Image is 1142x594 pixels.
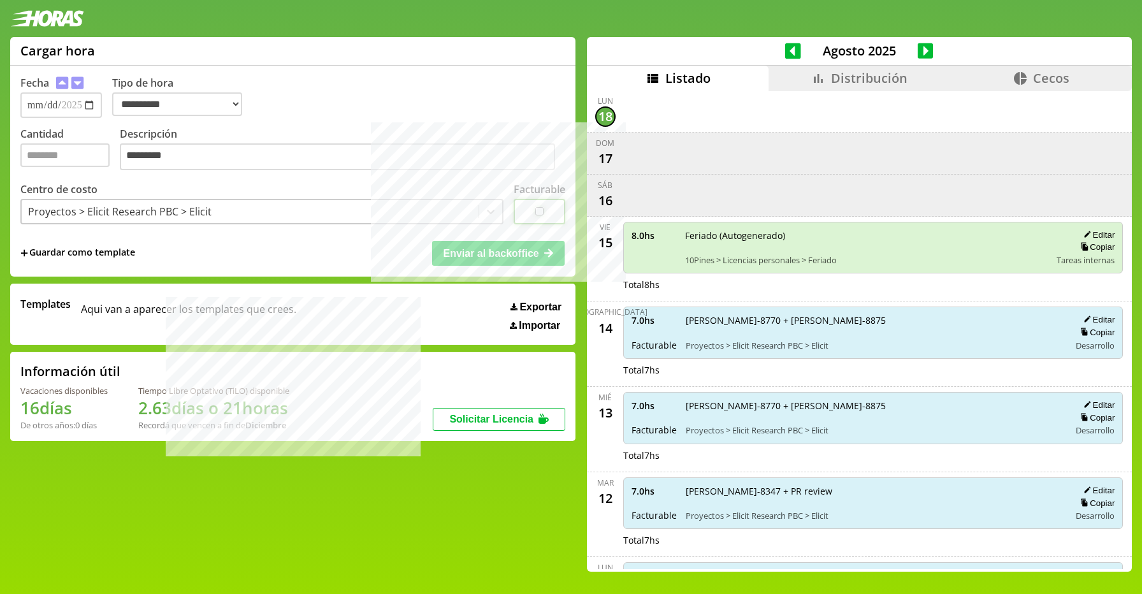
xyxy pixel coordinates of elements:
[595,148,616,169] div: 17
[595,106,616,127] div: 18
[595,191,616,211] div: 16
[1033,69,1069,87] span: Cecos
[1080,314,1115,325] button: Editar
[831,69,907,87] span: Distribución
[81,297,296,331] span: Aqui van a aparecer los templates que crees.
[1076,510,1115,521] span: Desarrollo
[598,180,612,191] div: sáb
[120,143,555,170] textarea: Descripción
[598,562,613,573] div: lun
[20,42,95,59] h1: Cargar hora
[801,42,918,59] span: Agosto 2025
[20,419,108,431] div: De otros años: 0 días
[245,419,286,431] b: Diciembre
[595,488,616,509] div: 12
[686,424,1062,436] span: Proyectos > Elicit Research PBC > Elicit
[1076,242,1115,252] button: Copiar
[597,477,614,488] div: mar
[623,449,1124,461] div: Total 7 hs
[138,419,289,431] div: Recordá que vencen a fin de
[595,403,616,423] div: 13
[20,246,28,260] span: +
[138,396,289,419] h1: 2.63 días o 21 horas
[686,340,1062,351] span: Proyectos > Elicit Research PBC > Elicit
[1076,424,1115,436] span: Desarrollo
[632,229,676,242] span: 8.0 hs
[598,96,613,106] div: lun
[623,279,1124,291] div: Total 8 hs
[1080,400,1115,410] button: Editar
[1076,340,1115,351] span: Desarrollo
[665,69,711,87] span: Listado
[519,320,560,331] span: Importar
[596,138,614,148] div: dom
[1076,327,1115,338] button: Copiar
[28,205,212,219] div: Proyectos > Elicit Research PBC > Elicit
[623,534,1124,546] div: Total 7 hs
[632,339,677,351] span: Facturable
[449,414,533,424] span: Solicitar Licencia
[686,400,1062,412] span: [PERSON_NAME]-8770 + [PERSON_NAME]-8875
[20,385,108,396] div: Vacaciones disponibles
[632,400,677,412] span: 7.0 hs
[1057,254,1115,266] span: Tareas internas
[112,92,242,116] select: Tipo de hora
[632,314,677,326] span: 7.0 hs
[563,307,647,317] div: [DEMOGRAPHIC_DATA]
[433,408,565,431] button: Solicitar Licencia
[20,76,49,90] label: Fecha
[595,317,616,338] div: 14
[685,254,1048,266] span: 10Pines > Licencias personales > Feriado
[632,424,677,436] span: Facturable
[443,248,538,259] span: Enviar al backoffice
[595,233,616,253] div: 15
[20,127,120,173] label: Cantidad
[623,364,1124,376] div: Total 7 hs
[1080,485,1115,496] button: Editar
[600,222,611,233] div: vie
[1076,412,1115,423] button: Copiar
[1080,229,1115,240] button: Editar
[10,10,84,27] img: logotipo
[587,91,1132,570] div: scrollable content
[598,392,612,403] div: mié
[632,509,677,521] span: Facturable
[20,396,108,419] h1: 16 días
[685,229,1048,242] span: Feriado (Autogenerado)
[686,314,1062,326] span: [PERSON_NAME]-8770 + [PERSON_NAME]-8875
[20,182,98,196] label: Centro de costo
[112,76,252,118] label: Tipo de hora
[514,182,565,196] label: Facturable
[686,510,1062,521] span: Proyectos > Elicit Research PBC > Elicit
[20,143,110,167] input: Cantidad
[432,241,565,265] button: Enviar al backoffice
[20,297,71,311] span: Templates
[507,301,565,314] button: Exportar
[686,485,1062,497] span: [PERSON_NAME]-8347 + PR review
[20,363,120,380] h2: Información útil
[632,485,677,497] span: 7.0 hs
[120,127,565,173] label: Descripción
[1076,498,1115,509] button: Copiar
[20,246,135,260] span: +Guardar como template
[519,301,561,313] span: Exportar
[138,385,289,396] div: Tiempo Libre Optativo (TiLO) disponible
